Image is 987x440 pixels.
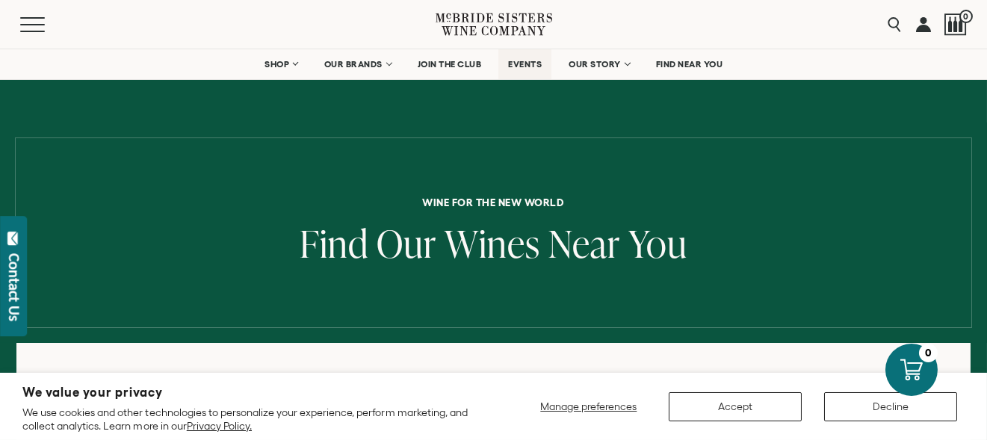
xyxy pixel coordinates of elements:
[628,217,687,269] span: You
[408,49,492,79] a: JOIN THE CLUB
[540,400,637,412] span: Manage preferences
[656,59,723,69] span: FIND NEAR YOU
[22,386,484,399] h2: We value your privacy
[255,49,307,79] a: SHOP
[187,420,252,432] a: Privacy Policy.
[646,49,733,79] a: FIND NEAR YOU
[264,59,290,69] span: SHOP
[559,49,639,79] a: OUR STORY
[959,10,973,23] span: 0
[531,392,646,421] button: Manage preferences
[498,49,551,79] a: EVENTS
[377,217,436,269] span: Our
[445,217,540,269] span: Wines
[315,49,400,79] a: OUR BRANDS
[669,392,802,421] button: Accept
[324,59,383,69] span: OUR BRANDS
[919,344,938,362] div: 0
[22,406,484,433] p: We use cookies and other technologies to personalize your experience, perform marketing, and coll...
[300,217,368,269] span: Find
[824,392,957,421] button: Decline
[20,17,74,32] button: Mobile Menu Trigger
[569,59,621,69] span: OUR STORY
[508,59,542,69] span: EVENTS
[418,59,482,69] span: JOIN THE CLUB
[7,253,22,321] div: Contact Us
[548,217,620,269] span: Near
